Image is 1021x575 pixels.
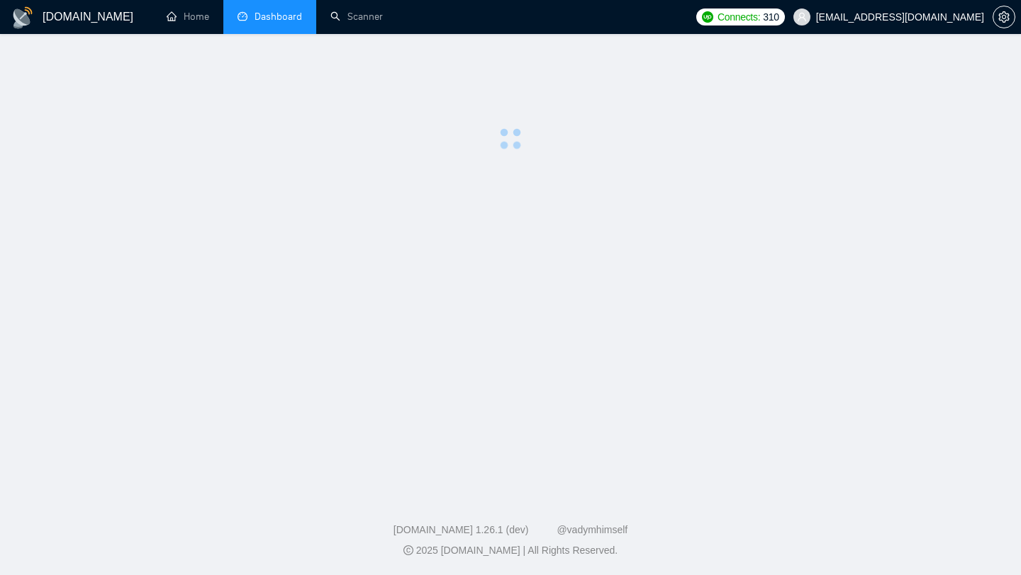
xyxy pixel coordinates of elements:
span: Connects: [718,9,760,25]
img: logo [11,6,34,29]
a: [DOMAIN_NAME] 1.26.1 (dev) [394,524,529,535]
span: setting [993,11,1015,23]
span: dashboard [238,11,247,21]
span: 310 [763,9,779,25]
a: setting [993,11,1015,23]
span: Dashboard [255,11,302,23]
span: user [797,12,807,22]
button: setting [993,6,1015,28]
a: @vadymhimself [557,524,627,535]
span: copyright [403,545,413,555]
a: searchScanner [330,11,383,23]
div: 2025 [DOMAIN_NAME] | All Rights Reserved. [11,543,1010,558]
a: homeHome [167,11,209,23]
img: upwork-logo.png [702,11,713,23]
